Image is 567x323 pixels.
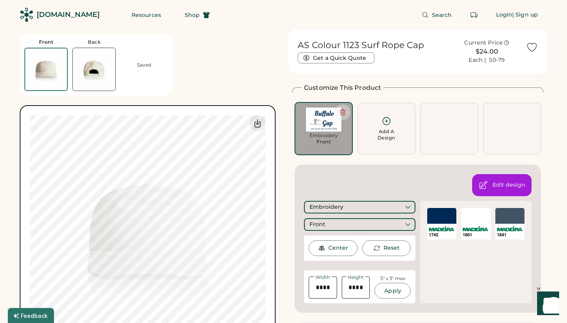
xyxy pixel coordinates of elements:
div: Add A Design [378,128,395,141]
div: 1801 [463,232,489,238]
div: Center [328,244,348,252]
button: Delete this decoration. [335,104,350,120]
div: Back [88,39,100,45]
div: [DOMAIN_NAME] [37,10,100,20]
div: $24.00 [452,47,521,56]
img: Screenshot 2025-09-21 at 10.07.14 PM.png [300,108,347,132]
div: Embroidery [309,203,343,211]
div: Front [317,139,331,145]
span: Shop [185,12,200,18]
div: Front [309,221,325,228]
div: 5" x 3" max [380,275,405,282]
div: Download Front Mockup [250,115,265,131]
button: Shop [175,7,219,23]
span: Search [432,12,452,18]
div: 1841 [497,232,523,238]
h1: AS Colour 1123 Surf Rope Cap [298,40,424,51]
div: Each | 50-79 [469,56,505,64]
div: Current Price [464,39,502,47]
button: Resources [122,7,170,23]
div: Width [314,275,332,280]
img: AS Colour 1123 Ecru/white Front Thumbnail [25,48,67,90]
div: Height [346,275,365,280]
h2: Customize This Product [304,83,381,93]
img: Madeira Logo [497,226,523,231]
div: 1742 [429,232,455,238]
div: Saved [137,62,151,68]
img: Madeira Logo [429,226,454,231]
iframe: Front Chat [530,288,563,321]
button: Apply [374,283,411,299]
img: Rendered Logo - Screens [20,8,33,22]
button: Get a Quick Quote [298,52,374,63]
img: AS Colour 1123 Ecru/white Back Thumbnail [73,48,115,91]
div: Front [39,39,54,45]
button: Retrieve an order [466,7,482,23]
div: This will reset the rotation of the selected element to 0°. [384,244,400,252]
div: Open the design editor to change colors, background, and decoration method. [493,181,525,189]
button: Search [412,7,461,23]
div: | Sign up [512,11,538,19]
img: Madeira Logo [463,226,488,231]
div: Embroidery [300,132,347,139]
div: Login [496,11,513,19]
img: Center Image Icon [318,245,325,252]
